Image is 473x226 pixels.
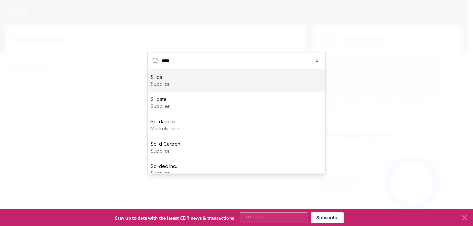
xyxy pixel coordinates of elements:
p: marketplace [150,125,179,132]
p: Silica [150,74,170,81]
p: supplier [150,81,170,88]
p: Solidec Inc. [150,163,177,170]
p: Silicate [150,96,170,103]
p: Solidaridad [150,118,179,125]
p: supplier [150,103,170,110]
p: supplier [150,147,180,154]
p: Solid Carbon [150,140,180,147]
p: supplier [150,170,177,177]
